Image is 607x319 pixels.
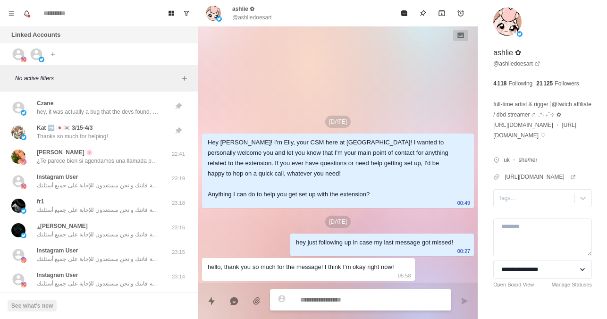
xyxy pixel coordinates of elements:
a: Open Board View [493,281,534,289]
p: 4 118 [493,79,506,88]
img: picture [21,57,26,62]
button: Add filters [179,73,190,84]
p: Instagram User [37,271,78,279]
p: Czane [37,99,53,108]
button: Mark as read [395,4,413,23]
button: Add media [247,292,266,311]
p: 05:58 [398,270,411,281]
button: Add reminder [451,4,470,23]
p: @ashliedoesart [232,13,272,22]
p: 00:49 [457,198,471,208]
p: full-time artist & rigger┆@twitch affiliate / dbd streamer ₍ᐢ. .ᐢ₎ ₊˚⊹ ✿ [URL][DOMAIN_NAME] ・ [UR... [493,99,592,141]
img: picture [21,184,26,189]
p: hey, it was actually a bug that the devs found, they had pushed up a short-term fix while they pa... [37,108,160,116]
button: Quick replies [202,292,221,311]
a: Manage Statuses [551,281,592,289]
p: fr1 [37,197,44,206]
p: Followers [555,79,579,88]
p: Instagram User [37,246,78,255]
img: picture [21,110,26,116]
p: ¿Te parece bien si agendamos una llamada por Discord? [37,157,160,165]
p: ؏[PERSON_NAME] [37,222,88,230]
p: 23:16 [167,224,190,232]
p: 00:27 [457,246,471,256]
p: سلام حبيت أذكرك لو الرسالة سابقة فاتتك و نحن مستعدون للإجابة على جميع أسئلتك [37,181,160,190]
button: Pin [413,4,432,23]
img: picture [206,6,221,21]
img: picture [21,208,26,214]
div: hello, thank you so much for the message! I think I’m okay right now! [208,262,394,272]
p: سلام حبيت أذكرك لو الرسالة سابقة فاتتك و نحن مستعدون للإجابة على جميع أسئلتك [37,206,160,214]
p: ashlie ✿ [232,5,254,13]
button: Add account [47,49,59,60]
img: picture [11,125,25,139]
p: سلام حبيت أذكرك لو الرسالة سابقة فاتتك و نحن مستعدون للإجابة على جميع أسئلتك [37,230,160,239]
p: 23:19 [167,175,190,183]
p: [DATE] [325,116,351,128]
p: 23:14 [167,273,190,281]
p: [PERSON_NAME] 🌸 [37,148,93,157]
img: picture [517,31,523,37]
img: picture [21,159,26,165]
img: picture [493,8,522,36]
img: picture [11,150,25,164]
p: 22:41 [167,150,190,158]
img: picture [21,134,26,140]
img: picture [216,16,222,22]
p: سلام حبيت أذكرك لو الرسالة سابقة فاتتك و نحن مستعدون للإجابة على جميع أسئلتك [37,279,160,288]
img: picture [11,199,25,213]
img: picture [21,282,26,287]
button: Notifications [19,6,34,21]
img: picture [11,223,25,237]
button: Archive [432,4,451,23]
button: Menu [4,6,19,21]
button: Send message [455,292,474,311]
p: No active filters [15,74,179,83]
p: 21 125 [536,79,553,88]
p: Following [509,79,533,88]
p: uk ・ she/her [504,156,537,164]
img: picture [39,57,44,62]
p: Linked Accounts [11,30,60,40]
p: 23:15 [167,248,190,256]
img: picture [21,257,26,263]
a: [URL][DOMAIN_NAME] [505,173,576,181]
p: Kat ➡️ 🇯🇵🇰🇷 3/15-4/3 [37,124,93,132]
p: [DATE] [325,216,351,228]
p: Thanks so much for helping! [37,132,108,141]
div: hey just following up in case my last message got missed! [296,237,453,248]
button: Reply with AI [225,292,244,311]
img: picture [21,233,26,238]
button: Show unread conversations [179,6,194,21]
div: Hey [PERSON_NAME]! I'm Elly, your CSM here at [GEOGRAPHIC_DATA]! I wanted to personally welcome y... [208,137,453,200]
p: Instagram User [37,173,78,181]
p: ashlie ✿ [493,47,521,59]
p: 23:18 [167,199,190,207]
button: Board View [164,6,179,21]
p: سلام حبيت أذكرك لو الرسالة سابقة فاتتك و نحن مستعدون للإجابة على جميع أسئلتك [37,255,160,263]
button: See what's new [8,300,57,311]
a: @ashliedoesart [493,59,540,68]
